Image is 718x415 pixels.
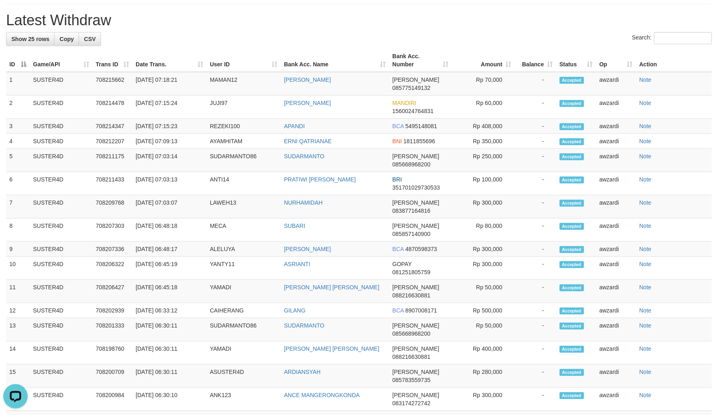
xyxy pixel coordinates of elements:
[6,49,30,72] th: ID: activate to sort column descending
[284,100,331,106] a: [PERSON_NAME]
[596,134,636,149] td: awzardi
[452,218,515,242] td: Rp 80,000
[284,153,324,159] a: SUDARMANTO
[6,303,30,318] td: 12
[515,388,556,411] td: -
[392,108,433,114] span: Copy 1560024764831 to clipboard
[392,369,439,375] span: [PERSON_NAME]
[596,388,636,411] td: awzardi
[515,49,556,72] th: Balance: activate to sort column ascending
[6,119,30,134] td: 3
[6,365,30,388] td: 15
[560,138,584,145] span: Accepted
[639,100,652,106] a: Note
[132,149,206,172] td: [DATE] 07:03:14
[6,341,30,365] td: 14
[639,138,652,144] a: Note
[132,72,206,96] td: [DATE] 07:18:21
[632,32,712,44] label: Search:
[596,49,636,72] th: Op: activate to sort column ascending
[392,269,430,275] span: Copy 081251805759 to clipboard
[405,307,437,314] span: Copy 8907008171 to clipboard
[452,195,515,218] td: Rp 300,000
[30,149,92,172] td: SUSTER4D
[206,96,281,119] td: JUJI97
[560,369,584,376] span: Accepted
[132,280,206,303] td: [DATE] 06:45:18
[132,195,206,218] td: [DATE] 07:03:07
[92,257,132,280] td: 708206322
[452,242,515,257] td: Rp 300,000
[30,119,92,134] td: SUSTER4D
[515,172,556,195] td: -
[639,369,652,375] a: Note
[639,223,652,229] a: Note
[6,134,30,149] td: 4
[515,149,556,172] td: -
[284,123,305,129] a: APANDI
[132,388,206,411] td: [DATE] 06:30:10
[281,49,389,72] th: Bank Acc. Name: activate to sort column ascending
[6,96,30,119] td: 2
[515,341,556,365] td: -
[405,246,437,252] span: Copy 4870598373 to clipboard
[596,96,636,119] td: awzardi
[560,177,584,183] span: Accepted
[30,72,92,96] td: SUSTER4D
[515,318,556,341] td: -
[405,123,437,129] span: Copy 5495148081 to clipboard
[11,36,49,42] span: Show 25 rows
[284,223,305,229] a: SUBARI
[132,134,206,149] td: [DATE] 07:09:13
[596,242,636,257] td: awzardi
[392,100,416,106] span: MANDIRI
[515,365,556,388] td: -
[639,261,652,267] a: Note
[639,322,652,329] a: Note
[392,400,430,406] span: Copy 083174272742 to clipboard
[596,365,636,388] td: awzardi
[560,246,584,253] span: Accepted
[515,280,556,303] td: -
[132,341,206,365] td: [DATE] 06:30:11
[639,123,652,129] a: Note
[284,284,379,290] a: [PERSON_NAME] [PERSON_NAME]
[132,365,206,388] td: [DATE] 06:30:11
[30,257,92,280] td: SUSTER4D
[515,218,556,242] td: -
[6,257,30,280] td: 10
[452,96,515,119] td: Rp 60,000
[6,318,30,341] td: 13
[452,280,515,303] td: Rp 50,000
[30,218,92,242] td: SUSTER4D
[452,119,515,134] td: Rp 408,000
[206,119,281,134] td: REZEKI100
[392,284,439,290] span: [PERSON_NAME]
[392,176,402,183] span: BRI
[515,72,556,96] td: -
[30,280,92,303] td: SUSTER4D
[206,257,281,280] td: YANTY11
[560,284,584,291] span: Accepted
[556,49,596,72] th: Status: activate to sort column ascending
[92,341,132,365] td: 708198760
[452,72,515,96] td: Rp 70,000
[560,346,584,353] span: Accepted
[92,388,132,411] td: 708200984
[206,49,281,72] th: User ID: activate to sort column ascending
[515,257,556,280] td: -
[206,195,281,218] td: LAWEH13
[79,32,101,46] a: CSV
[30,49,92,72] th: Game/API: activate to sort column ascending
[560,123,584,130] span: Accepted
[284,345,379,352] a: [PERSON_NAME] [PERSON_NAME]
[392,76,439,83] span: [PERSON_NAME]
[206,149,281,172] td: SUDARMANTO86
[392,85,430,91] span: Copy 085775149132 to clipboard
[92,195,132,218] td: 708209768
[284,138,332,144] a: ERNI QATRIANAE
[3,3,28,28] button: Open LiveChat chat widget
[452,149,515,172] td: Rp 250,000
[132,242,206,257] td: [DATE] 06:48:17
[392,307,404,314] span: BCA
